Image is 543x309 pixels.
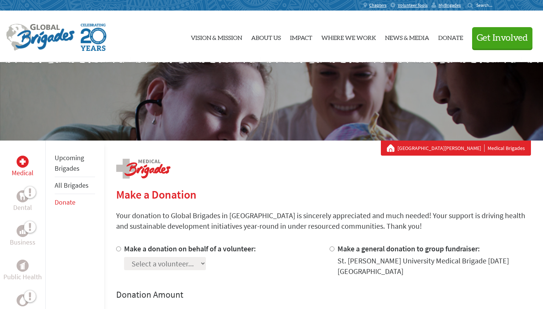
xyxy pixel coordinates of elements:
a: Donate [438,17,463,56]
img: logo-medical.png [116,159,170,179]
img: Medical [20,159,26,165]
div: Water [17,294,29,306]
a: DentalDental [13,190,32,213]
a: BusinessBusiness [10,225,35,248]
label: Make a donation on behalf of a volunteer: [124,244,256,253]
img: Global Brigades Celebrating 20 Years [81,24,106,51]
span: Chapters [369,2,387,8]
a: All Brigades [55,181,89,190]
h2: Make a Donation [116,188,531,201]
img: Business [20,228,26,234]
button: Get Involved [472,27,532,49]
a: Impact [290,17,312,56]
li: Upcoming Brigades [55,150,95,177]
span: Volunteer Tools [398,2,428,8]
img: Public Health [20,262,26,269]
p: Your donation to Global Brigades in [GEOGRAPHIC_DATA] is sincerely appreciated and much needed! Y... [116,210,531,231]
img: Water [20,296,26,304]
div: Public Health [17,260,29,272]
a: Upcoming Brigades [55,153,84,173]
div: Medical [17,156,29,168]
a: About Us [251,17,281,56]
div: St. [PERSON_NAME] University Medical Brigade [DATE] [GEOGRAPHIC_DATA] [337,255,531,277]
li: All Brigades [55,177,95,194]
a: Public HealthPublic Health [3,260,42,282]
a: Vision & Mission [191,17,242,56]
div: Medical Brigades [387,144,525,152]
a: Donate [55,198,75,207]
a: [GEOGRAPHIC_DATA][PERSON_NAME] [397,144,485,152]
p: Public Health [3,272,42,282]
label: Make a general donation to group fundraiser: [337,244,480,253]
input: Search... [476,2,498,8]
span: Get Involved [477,34,528,43]
p: Dental [13,202,32,213]
h4: Donation Amount [116,289,531,301]
p: Medical [12,168,34,178]
div: Dental [17,190,29,202]
a: Where We Work [321,17,376,56]
a: MedicalMedical [12,156,34,178]
a: News & Media [385,17,429,56]
p: Business [10,237,35,248]
img: Dental [20,193,26,200]
div: Business [17,225,29,237]
img: Global Brigades Logo [6,24,75,51]
span: MyBrigades [439,2,461,8]
li: Donate [55,194,95,211]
